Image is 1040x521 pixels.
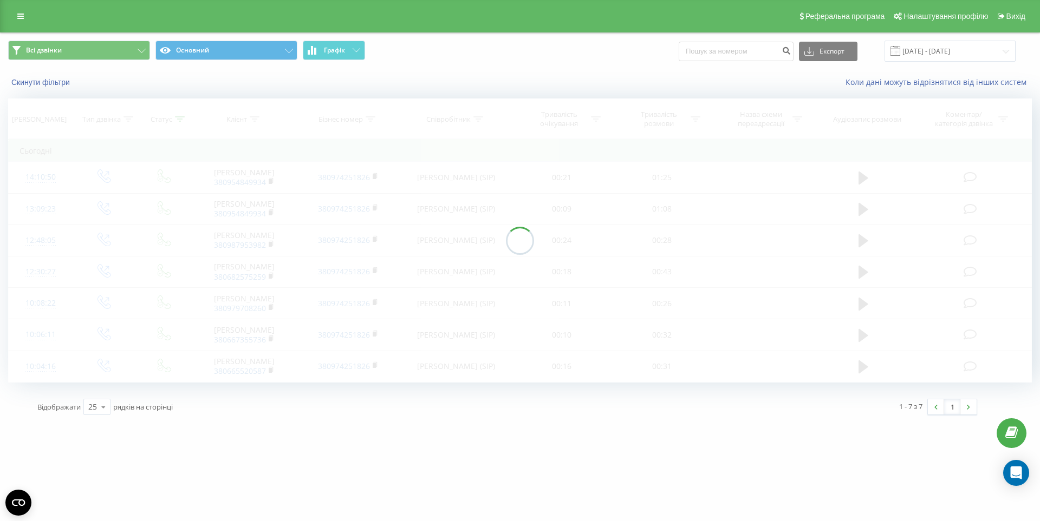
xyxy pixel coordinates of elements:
a: Коли дані можуть відрізнятися вiд інших систем [846,77,1032,87]
button: Скинути фільтри [8,77,75,87]
span: Всі дзвінки [26,46,62,55]
button: Експорт [799,42,857,61]
input: Пошук за номером [679,42,794,61]
button: Основний [155,41,297,60]
button: Всі дзвінки [8,41,150,60]
button: Open CMP widget [5,490,31,516]
span: Налаштування профілю [903,12,988,21]
span: Реферальна програма [805,12,885,21]
span: Вихід [1006,12,1025,21]
a: 1 [944,399,960,414]
div: Open Intercom Messenger [1003,460,1029,486]
span: Відображати [37,402,81,412]
span: Графік [324,47,345,54]
span: рядків на сторінці [113,402,173,412]
button: Графік [303,41,365,60]
div: 25 [88,401,97,412]
div: 1 - 7 з 7 [899,401,922,412]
